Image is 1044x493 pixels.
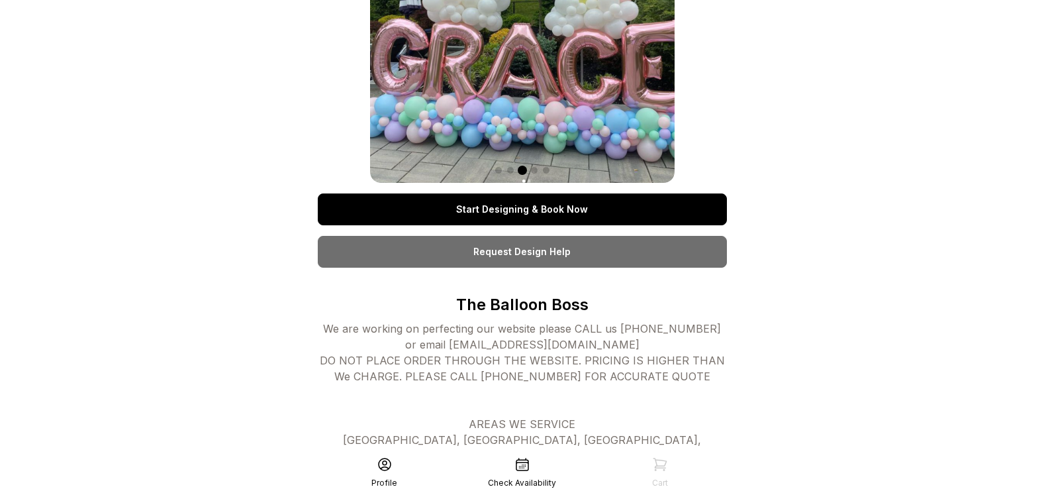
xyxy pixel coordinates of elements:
[318,236,727,268] a: Request Design Help
[318,193,727,225] a: Start Designing & Book Now
[318,294,727,315] p: The Balloon Boss
[371,478,397,488] div: Profile
[652,478,668,488] div: Cart
[488,478,556,488] div: Check Availability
